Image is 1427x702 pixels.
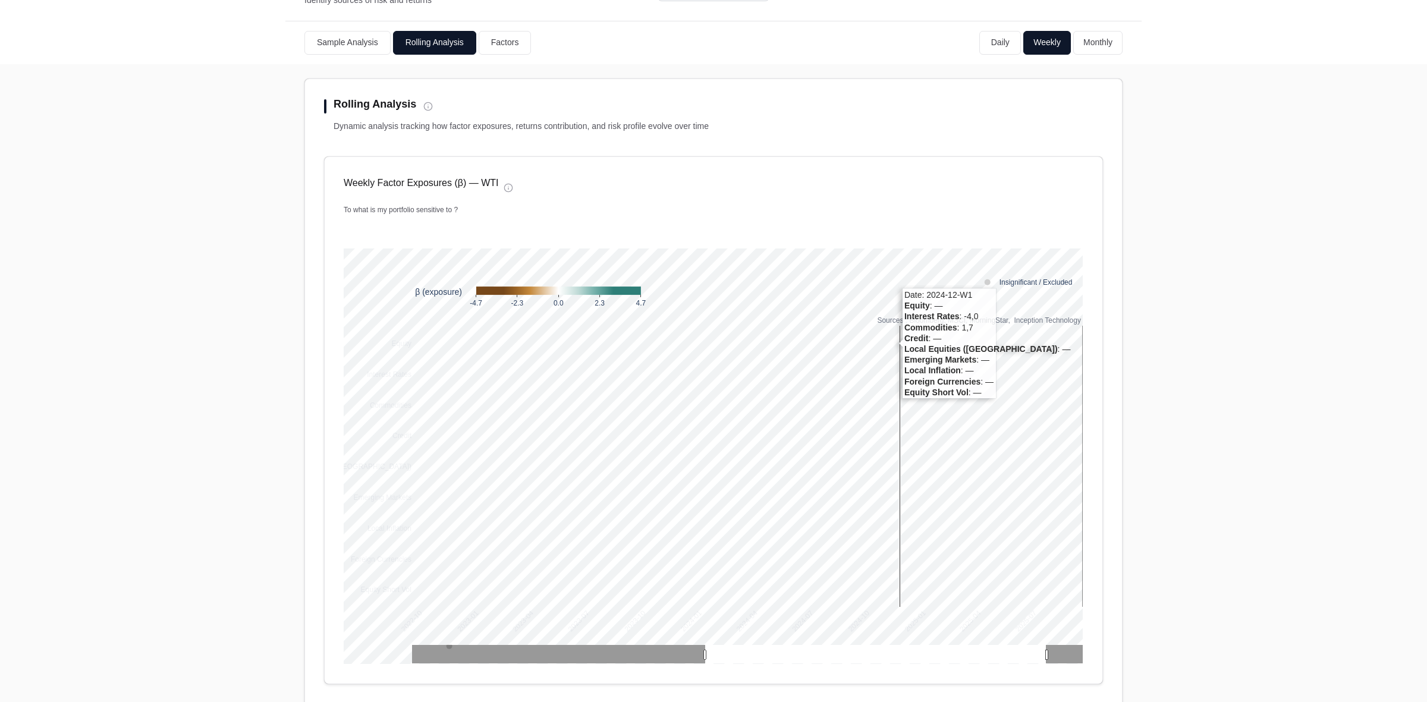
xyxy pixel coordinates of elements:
[979,31,1021,55] button: Daily
[1073,31,1123,55] button: Monthly
[344,176,499,190] p: Weekly Factor Exposures (β) — WTI
[344,204,1083,215] p: To what is my portfolio sensitive to ?
[423,102,433,111] span: tip_icon_section_rolling
[334,120,1103,133] p: Dynamic analysis tracking how factor exposures, returns contribution, and risk profile evolve ove...
[479,31,532,55] button: Factors
[393,31,476,55] button: Rolling Analysis
[1023,31,1071,55] button: Weekly
[334,98,416,111] h2: Rolling Analysis
[304,31,391,55] button: Sample Analysis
